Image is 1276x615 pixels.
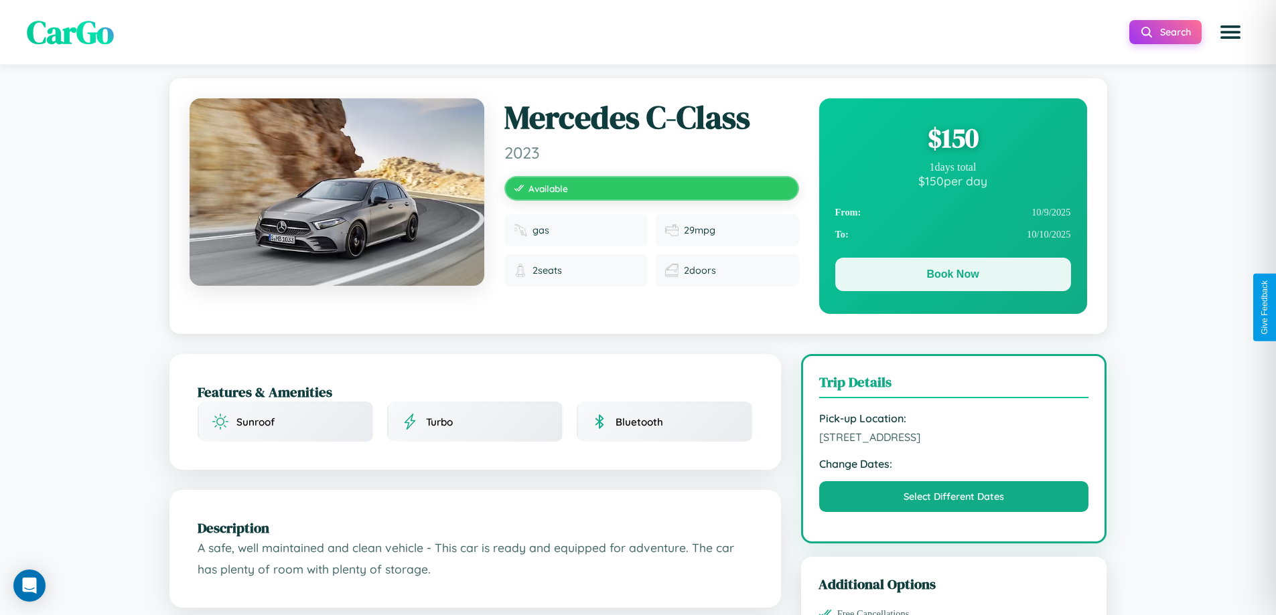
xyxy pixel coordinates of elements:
strong: Pick-up Location: [819,412,1089,425]
span: 2 doors [684,264,716,276]
div: $ 150 per day [835,173,1071,188]
button: Book Now [835,258,1071,291]
strong: From: [835,207,861,218]
strong: Change Dates: [819,457,1089,470]
span: [STREET_ADDRESS] [819,430,1089,444]
div: 10 / 10 / 2025 [835,224,1071,246]
h2: Description [198,518,753,537]
img: Fuel efficiency [665,224,679,237]
h3: Trip Details [819,372,1089,398]
span: 2023 [504,143,799,163]
div: 1 days total [835,161,1071,173]
span: CarGo [27,10,114,54]
span: 2 seats [533,264,562,276]
button: Search [1129,20,1202,44]
span: Turbo [426,416,453,428]
h3: Additional Options [819,574,1090,594]
img: Doors [665,264,679,277]
h2: Features & Amenities [198,382,753,402]
img: Seats [514,264,527,277]
p: A safe, well maintained and clean vehicle - This car is ready and equipped for adventure. The car... [198,537,753,580]
div: Give Feedback [1260,280,1269,335]
span: Bluetooth [616,416,663,428]
img: Mercedes C-Class 2023 [190,98,484,286]
button: Select Different Dates [819,481,1089,512]
span: gas [533,224,549,236]
div: Open Intercom Messenger [13,569,46,602]
span: Search [1160,26,1191,38]
img: Fuel type [514,224,527,237]
span: Available [528,183,568,194]
span: 29 mpg [684,224,715,236]
button: Open menu [1212,13,1249,51]
h1: Mercedes C-Class [504,98,799,137]
div: 10 / 9 / 2025 [835,201,1071,224]
span: Sunroof [236,416,275,428]
strong: To: [835,229,849,240]
div: $ 150 [835,120,1071,156]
